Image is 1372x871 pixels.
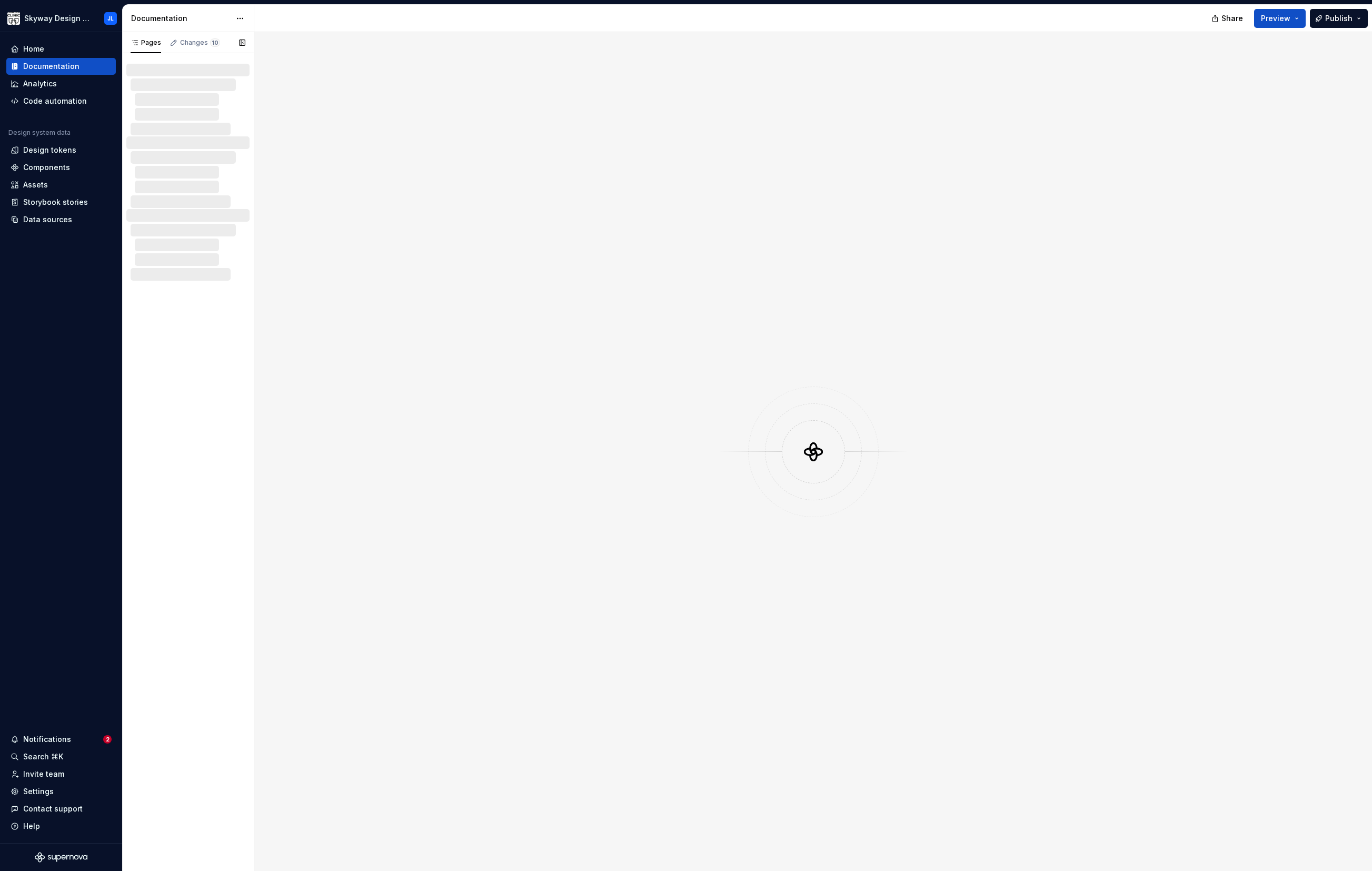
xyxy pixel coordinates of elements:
[6,75,116,92] a: Analytics
[210,38,220,47] span: 10
[23,180,48,190] div: Assets
[6,818,116,835] button: Help
[23,734,71,745] div: Notifications
[23,197,88,207] div: Storybook stories
[7,12,20,25] img: 7d2f9795-fa08-4624-9490-5a3f7218a56a.png
[6,176,116,193] a: Assets
[103,735,112,744] span: 2
[1261,13,1290,24] span: Preview
[6,783,116,800] a: Settings
[23,786,54,797] div: Settings
[6,58,116,75] a: Documentation
[180,38,220,47] div: Changes
[6,41,116,57] a: Home
[131,13,231,24] div: Documentation
[1325,13,1353,24] span: Publish
[2,7,120,29] button: Skyway Design SystemJL
[6,159,116,176] a: Components
[6,800,116,817] button: Contact support
[6,748,116,765] button: Search ⌘K
[8,128,71,137] div: Design system data
[23,78,57,89] div: Analytics
[6,731,116,748] button: Notifications2
[1206,9,1250,28] button: Share
[131,38,161,47] div: Pages
[6,142,116,159] a: Design tokens
[6,194,116,211] a: Storybook stories
[107,14,114,23] div: JL
[23,751,63,762] div: Search ⌘K
[23,769,64,779] div: Invite team
[23,804,83,814] div: Contact support
[6,766,116,783] a: Invite team
[1254,9,1306,28] button: Preview
[24,13,92,24] div: Skyway Design System
[23,44,44,54] div: Home
[23,214,72,225] div: Data sources
[23,61,79,72] div: Documentation
[6,93,116,110] a: Code automation
[23,162,70,173] div: Components
[1221,13,1243,24] span: Share
[35,852,87,863] svg: Supernova Logo
[1310,9,1368,28] button: Publish
[23,145,76,155] div: Design tokens
[23,96,87,106] div: Code automation
[6,211,116,228] a: Data sources
[23,821,40,832] div: Help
